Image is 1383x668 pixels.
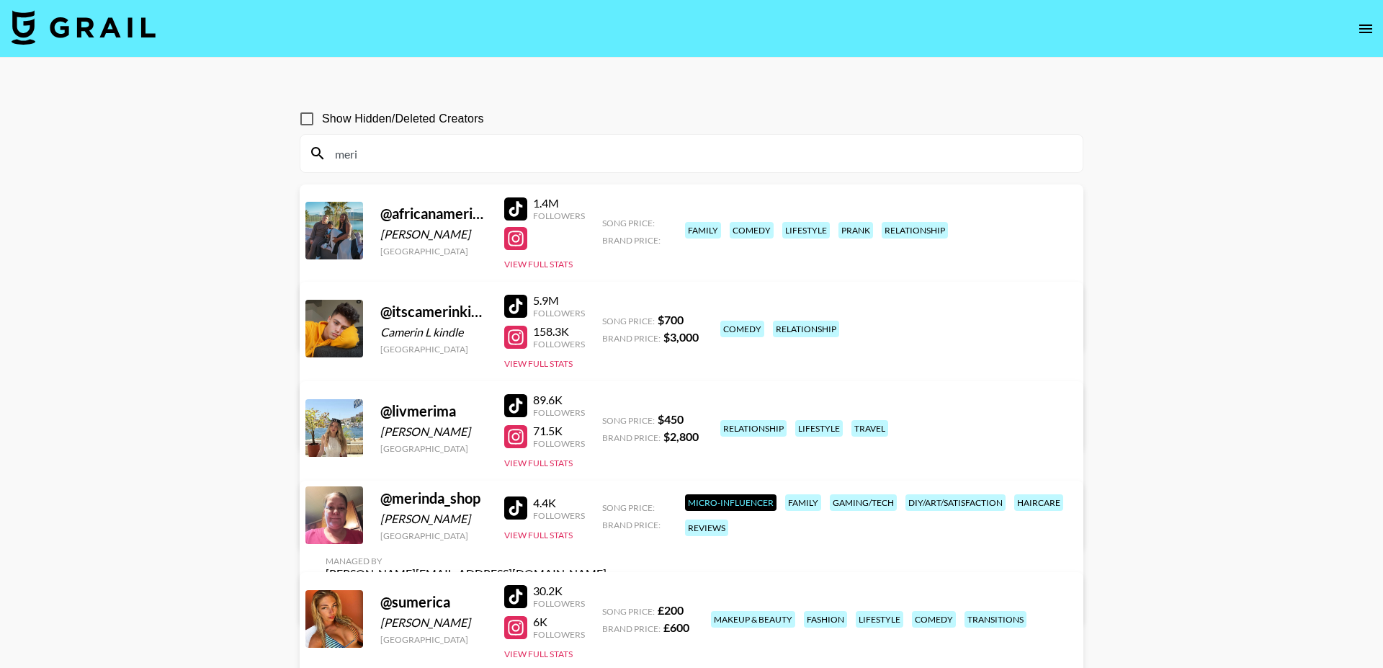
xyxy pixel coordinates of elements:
strong: $ 3,000 [663,330,699,344]
div: Followers [533,598,585,609]
div: relationship [773,321,839,337]
div: Followers [533,438,585,449]
div: 5.9M [533,293,585,308]
button: View Full Stats [504,649,573,659]
div: comedy [912,611,956,628]
span: Brand Price: [602,432,661,443]
div: [PERSON_NAME] [380,424,487,439]
div: Followers [533,210,585,221]
div: haircare [1014,494,1063,511]
div: reviews [685,520,728,536]
div: [GEOGRAPHIC_DATA] [380,443,487,454]
strong: $ 2,800 [663,429,699,443]
span: Song Price: [602,218,655,228]
div: Followers [533,510,585,521]
div: @ livmerima [380,402,487,420]
div: 30.2K [533,584,585,598]
strong: $ 450 [658,412,684,426]
div: comedy [720,321,764,337]
div: 71.5K [533,424,585,438]
div: fashion [804,611,847,628]
div: prank [838,222,873,239]
div: [GEOGRAPHIC_DATA] [380,634,487,645]
div: travel [851,420,888,437]
strong: $ 700 [658,313,684,326]
div: transitions [964,611,1026,628]
div: lifestyle [795,420,843,437]
span: Song Price: [602,316,655,326]
div: comedy [730,222,774,239]
span: Brand Price: [602,623,661,634]
div: @ itscamerinkindle [380,303,487,321]
div: 89.6K [533,393,585,407]
div: Followers [533,339,585,349]
img: Grail Talent [12,10,156,45]
div: 4.4K [533,496,585,510]
div: [PERSON_NAME] [380,615,487,630]
div: Followers [533,407,585,418]
span: Song Price: [602,502,655,513]
span: Brand Price: [602,520,661,530]
div: [GEOGRAPHIC_DATA] [380,344,487,355]
div: relationship [720,420,787,437]
strong: £ 200 [658,603,684,617]
button: open drawer [1351,14,1380,43]
div: diy/art/satisfaction [905,494,1006,511]
div: Camerin L kindle [380,325,487,339]
button: View Full Stats [504,358,573,369]
div: lifestyle [782,222,830,239]
div: 6K [533,615,585,629]
span: Show Hidden/Deleted Creators [322,110,484,128]
span: Brand Price: [602,333,661,344]
div: 158.3K [533,324,585,339]
div: makeup & beauty [711,611,795,628]
div: Followers [533,629,585,640]
button: View Full Stats [504,458,573,468]
div: Micro-Influencer [685,494,776,511]
div: 1.4M [533,196,585,210]
div: [PERSON_NAME] [380,512,487,526]
button: View Full Stats [504,259,573,270]
span: Song Price: [602,415,655,426]
div: @ africanamericanfam [380,205,487,223]
div: Managed By [326,556,607,566]
span: Brand Price: [602,235,661,246]
button: View Full Stats [504,530,573,540]
div: [GEOGRAPHIC_DATA] [380,246,487,257]
div: [GEOGRAPHIC_DATA] [380,530,487,541]
input: Search by User Name [326,142,1074,165]
div: relationship [882,222,948,239]
div: [PERSON_NAME] [380,227,487,241]
span: Song Price: [602,606,655,617]
div: lifestyle [856,611,903,628]
div: @ merinda_shop [380,489,487,507]
div: [PERSON_NAME][EMAIL_ADDRESS][DOMAIN_NAME] [326,566,607,581]
div: @ sumerica [380,593,487,611]
div: family [785,494,821,511]
div: Followers [533,308,585,319]
div: gaming/tech [830,494,897,511]
strong: £ 600 [663,620,689,634]
div: family [685,222,721,239]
